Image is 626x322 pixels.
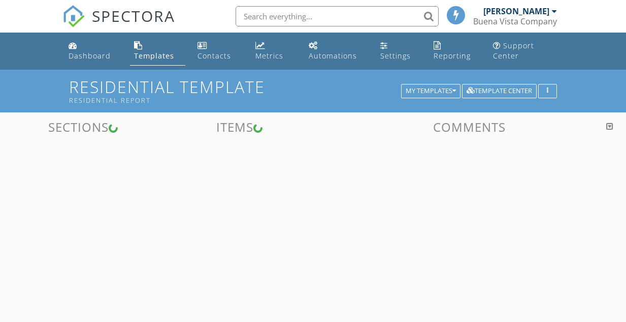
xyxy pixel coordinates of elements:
[376,37,421,66] a: Settings
[430,37,481,66] a: Reporting
[255,51,283,61] div: Metrics
[197,51,231,61] div: Contacts
[62,5,85,27] img: The Best Home Inspection Software - Spectora
[305,37,368,66] a: Automations (Basic)
[69,51,111,61] div: Dashboard
[467,87,532,95] div: Template Center
[493,41,534,61] div: Support Center
[69,78,557,104] h1: Residential Template
[401,84,460,98] button: My Templates
[156,120,313,134] h3: Items
[193,37,244,66] a: Contacts
[251,37,296,66] a: Metrics
[462,85,537,95] a: Template Center
[483,6,549,16] div: [PERSON_NAME]
[319,120,620,134] h3: Comments
[434,51,471,61] div: Reporting
[473,16,557,26] div: Buena Vista Company
[489,37,561,66] a: Support Center
[462,84,537,98] button: Template Center
[380,51,411,61] div: Settings
[64,37,122,66] a: Dashboard
[134,51,174,61] div: Templates
[406,87,456,95] div: My Templates
[92,5,175,26] span: SPECTORA
[309,51,357,61] div: Automations
[69,96,405,104] div: Residential Report
[62,14,175,35] a: SPECTORA
[236,6,439,26] input: Search everything...
[130,37,185,66] a: Templates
